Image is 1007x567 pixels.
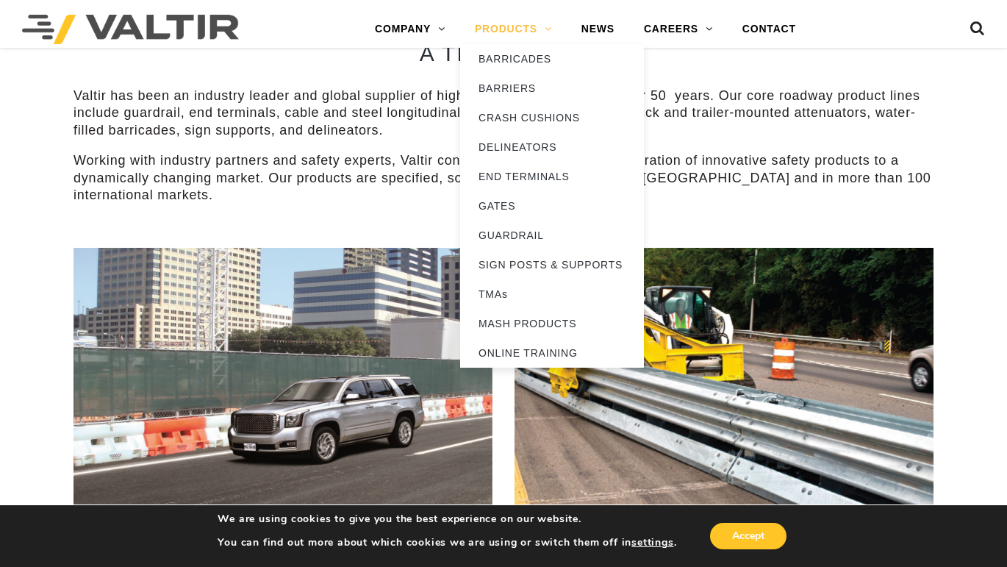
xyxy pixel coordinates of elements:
p: We are using cookies to give you the best experience on our website. [218,513,676,526]
a: ONLINE TRAINING [460,338,644,368]
a: GATES [460,191,644,221]
a: COMPANY [360,15,460,44]
a: DELINEATORS [460,132,644,162]
a: TMAs [460,279,644,309]
img: Valtir [22,15,239,44]
a: GUARDRAIL [460,221,644,250]
h2: A TIER ABOVE [74,41,933,65]
a: BARRICADES [460,44,644,74]
a: BARRIERS [460,74,644,103]
a: END TERMINALS [460,162,644,191]
p: You can find out more about which cookies we are using or switch them off in . [218,536,676,549]
a: CONTACT [728,15,811,44]
p: Valtir has been an industry leader and global supplier of highway safety products for over 50 yea... [74,88,933,139]
a: NEWS [567,15,629,44]
a: CRASH CUSHIONS [460,103,644,132]
a: PRODUCTS [460,15,567,44]
a: SIGN POSTS & SUPPORTS [460,250,644,279]
a: MASH PRODUCTS [460,309,644,338]
a: CAREERS [629,15,728,44]
button: Accept [710,523,786,549]
p: Working with industry partners and safety experts, Valtir continues to bring the next generation ... [74,152,933,204]
button: settings [631,536,673,549]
